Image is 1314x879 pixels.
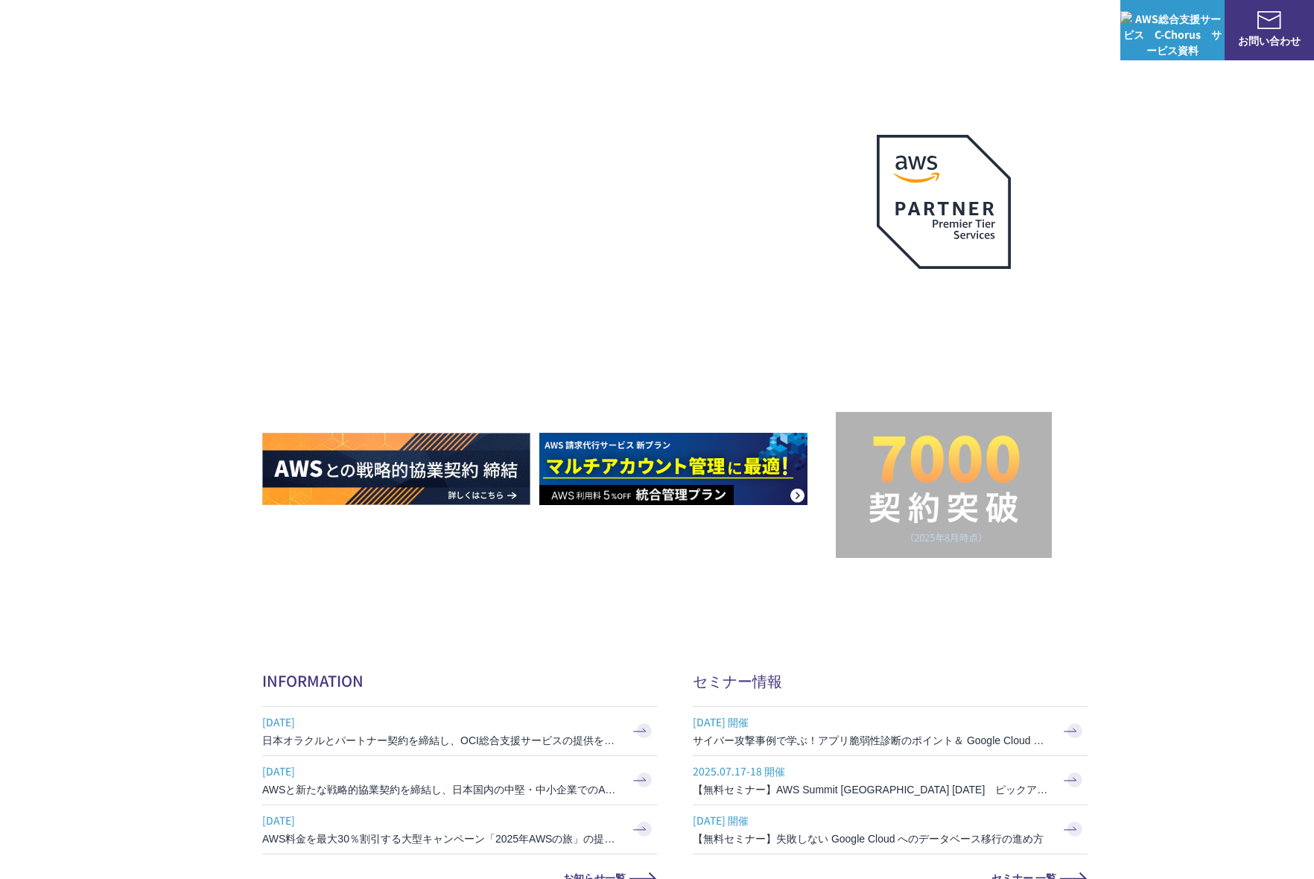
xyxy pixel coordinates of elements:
[693,809,1050,831] span: [DATE] 開催
[262,245,836,388] h1: AWS ジャーニーの 成功を実現
[171,14,279,45] span: NHN テコラス AWS総合支援サービス
[262,711,620,733] span: [DATE]
[605,22,641,38] p: 強み
[757,22,876,38] p: 業種別ソリューション
[859,287,1029,344] p: 最上位プレミアティア サービスパートナー
[262,733,620,748] h3: 日本オラクルとパートナー契約を締結し、OCI総合支援サービスの提供を開始
[866,434,1022,543] img: 契約件数
[262,805,657,854] a: [DATE] AWS料金を最大30％割引する大型キャンペーン「2025年AWSの旅」の提供を開始
[262,760,620,782] span: [DATE]
[670,22,727,38] p: サービス
[262,831,620,846] h3: AWS料金を最大30％割引する大型キャンペーン「2025年AWSの旅」の提供を開始
[693,782,1050,797] h3: 【無料セミナー】AWS Summit [GEOGRAPHIC_DATA] [DATE] ピックアップセッション
[693,756,1088,805] a: 2025.07.17-18 開催 【無料セミナー】AWS Summit [GEOGRAPHIC_DATA] [DATE] ピックアップセッション
[693,733,1050,748] h3: サイバー攻撃事例で学ぶ！アプリ脆弱性診断のポイント＆ Google Cloud セキュリティ対策
[262,670,657,691] h2: INFORMATION
[1225,33,1314,48] span: お問い合わせ
[262,165,836,230] p: AWSの導入からコスト削減、 構成・運用の最適化からデータ活用まで 規模や業種業態を問わない マネージドサービスで
[1064,22,1105,38] a: ログイン
[693,670,1088,691] h2: セミナー情報
[262,809,620,831] span: [DATE]
[906,22,948,38] a: 導入事例
[977,22,1034,38] p: ナレッジ
[539,433,807,505] img: AWS請求代行サービス 統合管理プラン
[22,12,279,48] a: AWS総合支援サービス C-Chorus NHN テコラスAWS総合支援サービス
[877,135,1011,269] img: AWSプレミアティアサービスパートナー
[262,433,530,505] img: AWSとの戦略的協業契約 締結
[693,707,1088,755] a: [DATE] 開催 サイバー攻撃事例で学ぶ！アプリ脆弱性診断のポイント＆ Google Cloud セキュリティ対策
[927,287,961,308] em: AWS
[693,805,1088,854] a: [DATE] 開催 【無料セミナー】失敗しない Google Cloud へのデータベース移行の進め方
[693,760,1050,782] span: 2025.07.17-18 開催
[1257,11,1281,29] img: お問い合わせ
[262,782,620,797] h3: AWSと新たな戦略的協業契約を締結し、日本国内の中堅・中小企業でのAWS活用を加速
[693,831,1050,846] h3: 【無料セミナー】失敗しない Google Cloud へのデータベース移行の進め方
[1120,11,1225,58] img: AWS総合支援サービス C-Chorus サービス資料
[262,707,657,755] a: [DATE] 日本オラクルとパートナー契約を締結し、OCI総合支援サービスの提供を開始
[262,756,657,805] a: [DATE] AWSと新たな戦略的協業契約を締結し、日本国内の中堅・中小企業でのAWS活用を加速
[693,711,1050,733] span: [DATE] 開催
